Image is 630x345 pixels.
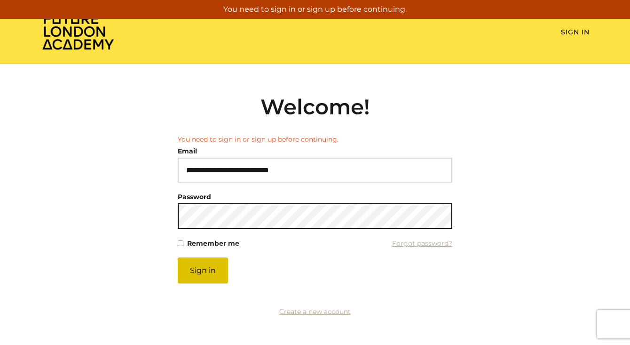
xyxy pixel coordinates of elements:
a: Forgot password? [392,237,452,250]
label: Remember me [187,237,239,250]
p: You need to sign in or sign up before continuing. [4,4,626,15]
a: Create a new account [279,307,351,316]
img: Home Page [40,12,116,50]
label: Email [178,144,197,158]
label: Password [178,190,211,203]
li: You need to sign in or sign up before continuing. [178,135,452,144]
a: Sign In [561,28,590,36]
h2: Welcome! [178,94,452,120]
button: Sign in [178,257,228,283]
